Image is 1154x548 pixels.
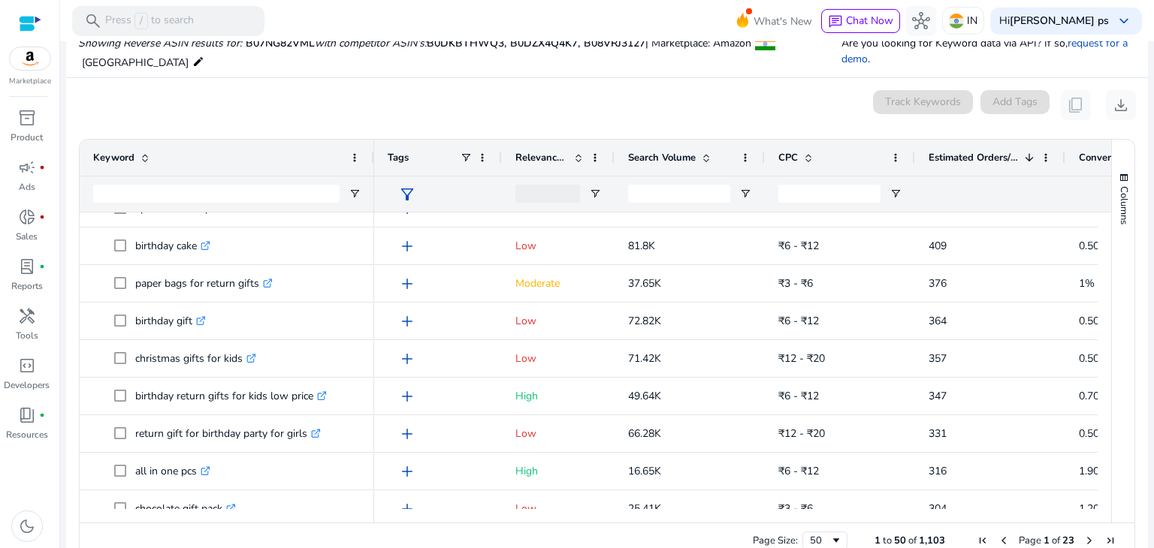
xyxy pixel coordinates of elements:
[739,188,751,200] button: Open Filter Menu
[9,76,51,87] p: Marketplace
[39,412,45,418] span: fiber_manual_record
[18,357,36,375] span: code_blocks
[1079,426,1109,441] span: 0.50%
[388,151,409,164] span: Tags
[11,131,43,144] p: Product
[398,425,416,443] span: add
[4,378,50,392] p: Developers
[912,12,930,30] span: hub
[1062,534,1074,547] span: 23
[841,35,1136,67] p: Are you looking for Keyword data via API? If so, .
[894,534,906,547] span: 50
[1052,534,1060,547] span: of
[628,501,661,516] span: 25.41K
[929,151,1019,164] span: Estimated Orders/Month
[828,14,843,29] span: chat
[1044,534,1050,547] span: 1
[778,389,819,403] span: ₹6 - ₹12
[628,201,661,215] span: 84.85K
[135,418,321,449] p: return gift for birthday party for girls
[998,534,1010,546] div: Previous Page
[16,230,38,243] p: Sales
[192,53,204,71] mat-icon: edit
[919,534,945,547] span: 1,103
[1104,534,1116,546] div: Last Page
[349,188,361,200] button: Open Filter Menu
[1079,464,1109,478] span: 1.90%
[105,13,194,29] p: Press to search
[135,456,210,486] p: all in one pcs
[93,185,340,203] input: Keyword Filter Input
[628,185,730,203] input: Search Volume Filter Input
[135,230,210,261] p: birthday cake
[1117,186,1131,224] span: Columns
[929,276,947,291] span: 376
[908,534,917,547] span: of
[398,275,416,293] span: add
[515,268,601,299] p: Moderate
[1079,501,1109,516] span: 1.20%
[1079,351,1109,366] span: 0.50%
[19,180,35,194] p: Ads
[93,151,134,164] span: Keyword
[6,428,48,441] p: Resources
[398,387,416,405] span: add
[778,185,881,203] input: CPC Filter Input
[515,306,601,336] p: Low
[398,185,416,203] span: filter_alt
[929,464,947,478] span: 316
[18,406,36,424] span: book_4
[515,230,601,261] p: Low
[883,534,892,547] span: to
[1079,314,1109,328] span: 0.50%
[778,151,798,164] span: CPC
[84,12,102,30] span: search
[1079,276,1095,291] span: 1%
[929,314,947,328] span: 364
[1019,534,1041,547] span: Page
[628,464,661,478] span: 16.65K
[135,306,206,336] p: birthday gift
[515,381,601,411] p: High
[135,268,273,299] p: paper bags for return gifts
[398,350,416,368] span: add
[135,343,256,374] p: christmas gifts for kids
[810,534,830,547] div: 50
[398,500,416,518] span: add
[929,389,947,403] span: 347
[949,14,964,29] img: in.svg
[875,534,881,547] span: 1
[16,329,38,342] p: Tools
[778,351,825,366] span: ₹12 - ₹20
[1106,90,1136,120] button: download
[18,257,36,276] span: lab_profile
[999,16,1109,26] p: Hi
[1083,534,1095,546] div: Next Page
[135,381,327,411] p: birthday return gifts for kids low price
[398,200,416,218] span: add
[515,343,601,374] p: Low
[753,534,798,547] div: Page Size:
[977,534,989,546] div: First Page
[628,426,661,441] span: 66.28K
[1112,96,1130,114] span: download
[82,56,189,70] span: [GEOGRAPHIC_DATA]
[628,239,655,253] span: 81.8K
[11,279,43,293] p: Reports
[890,188,902,200] button: Open Filter Menu
[515,151,568,164] span: Relevance Score
[929,351,947,366] span: 357
[1010,14,1109,28] b: [PERSON_NAME] ps
[929,426,947,441] span: 331
[10,47,50,70] img: amazon.svg
[778,276,813,291] span: ₹3 - ₹6
[628,351,661,366] span: 71.42K
[18,158,36,176] span: campaign
[846,14,893,28] span: Chat Now
[135,493,236,524] p: chocolate gift pack
[515,418,601,449] p: Low
[39,263,45,269] span: fiber_manual_record
[515,456,601,486] p: High
[821,9,900,33] button: chatChat Now
[398,237,416,255] span: add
